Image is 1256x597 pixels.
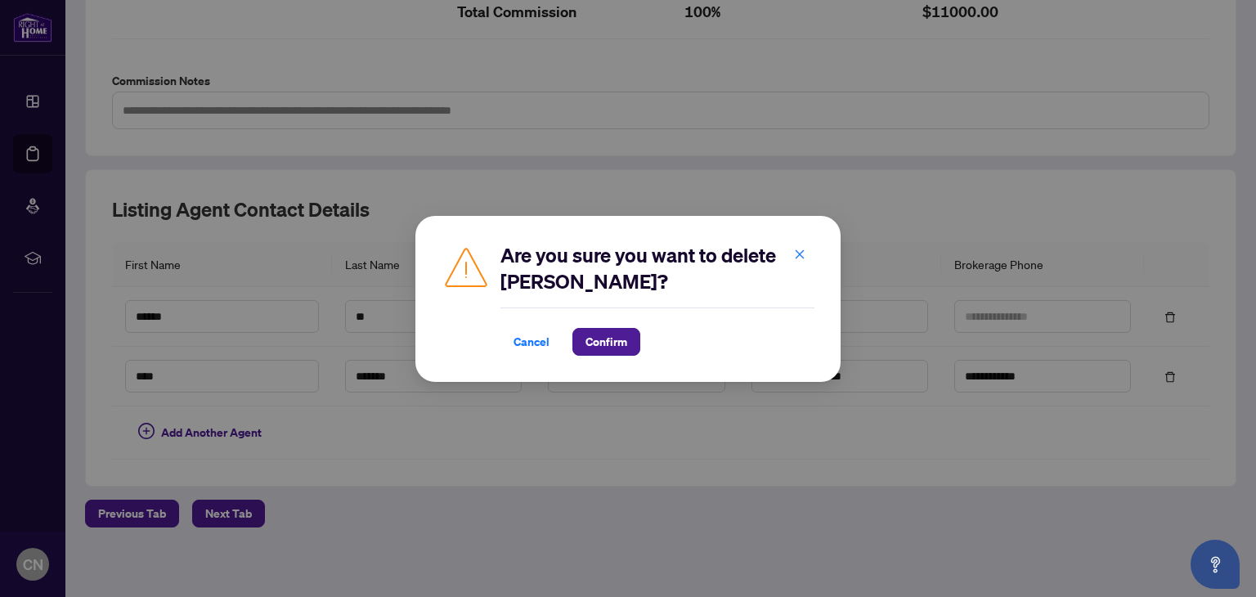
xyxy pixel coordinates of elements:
h2: Are you sure you want to delete [PERSON_NAME]? [500,242,814,294]
button: Confirm [572,328,640,356]
button: Open asap [1191,540,1240,589]
span: Cancel [514,329,549,355]
button: Cancel [500,328,563,356]
span: close [794,248,805,259]
img: Caution Icon [442,242,491,291]
span: Confirm [585,329,627,355]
